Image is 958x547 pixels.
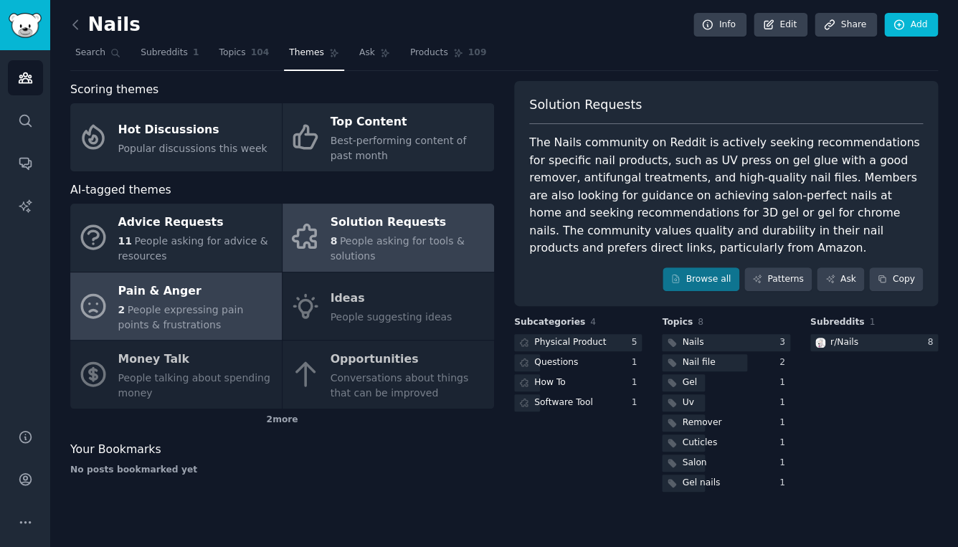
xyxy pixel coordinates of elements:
span: 8 [331,235,338,247]
div: 1 [779,396,790,409]
h2: Nails [70,14,141,37]
a: Gel nails1 [662,475,789,493]
div: 8 [927,336,938,349]
a: Uv1 [662,394,789,412]
a: Themes [284,42,344,71]
div: 2 [779,356,790,369]
div: 2 more [70,409,494,432]
a: Hot DiscussionsPopular discussions this week [70,103,282,171]
div: Physical Product [534,336,606,349]
div: 1 [779,457,790,470]
span: 1 [869,317,875,327]
span: Topics [662,316,693,329]
a: Products109 [405,42,491,71]
span: Subreddits [141,47,188,60]
a: Gel1 [662,374,789,392]
span: Subreddits [810,316,865,329]
img: GummySearch logo [9,13,42,38]
div: 1 [779,417,790,429]
span: People asking for advice & resources [118,235,268,262]
div: Gel nails [682,477,720,490]
a: Edit [754,13,807,37]
a: Solution Requests8People asking for tools & solutions [283,204,494,272]
span: Best-performing content of past month [331,135,467,161]
div: Software Tool [534,396,593,409]
a: Cuticles1 [662,434,789,452]
span: AI-tagged themes [70,181,171,199]
div: Pain & Anger [118,280,275,303]
div: Hot Discussions [118,118,267,141]
a: Nailsr/Nails8 [810,334,938,352]
span: Solution Requests [529,96,642,114]
a: Ask [817,267,864,292]
span: Scoring themes [70,81,158,99]
div: Questions [534,356,578,369]
a: Remover1 [662,414,789,432]
div: Advice Requests [118,211,275,234]
button: Copy [869,267,923,292]
span: Your Bookmarks [70,441,161,459]
div: Salon [682,457,706,470]
div: 1 [779,437,790,450]
a: Top ContentBest-performing content of past month [283,103,494,171]
a: Questions1 [514,354,642,372]
a: Subreddits1 [136,42,204,71]
a: Patterns [744,267,812,292]
div: Uv [682,396,693,409]
div: Nails [682,336,703,349]
span: Products [410,47,448,60]
a: Browse all [663,267,739,292]
span: People expressing pain points & frustrations [118,304,244,330]
a: Nail file2 [662,354,789,372]
div: r/ Nails [830,336,858,349]
span: 109 [468,47,487,60]
div: 3 [779,336,790,349]
span: Subcategories [514,316,585,329]
div: 1 [632,356,642,369]
a: How To1 [514,374,642,392]
div: Nail file [682,356,715,369]
a: Software Tool1 [514,394,642,412]
div: 1 [632,396,642,409]
img: Nails [815,338,825,348]
span: People asking for tools & solutions [331,235,465,262]
a: Ask [354,42,395,71]
div: Top Content [331,111,487,134]
a: Add [884,13,938,37]
a: Topics104 [214,42,274,71]
span: 8 [698,317,703,327]
span: 104 [251,47,270,60]
a: Info [693,13,746,37]
div: No posts bookmarked yet [70,464,494,477]
div: How To [534,376,566,389]
span: Themes [289,47,324,60]
span: 11 [118,235,132,247]
a: Nails3 [662,334,789,352]
span: Popular discussions this week [118,143,267,154]
span: 1 [193,47,199,60]
div: 5 [632,336,642,349]
a: Physical Product5 [514,334,642,352]
span: Search [75,47,105,60]
a: Advice Requests11People asking for advice & resources [70,204,282,272]
div: 1 [779,477,790,490]
div: 1 [779,376,790,389]
span: 2 [118,304,125,315]
span: Ask [359,47,375,60]
span: 4 [590,317,596,327]
a: Search [70,42,125,71]
div: Gel [682,376,696,389]
div: 1 [632,376,642,389]
div: Remover [682,417,721,429]
div: Cuticles [682,437,717,450]
a: Salon1 [662,455,789,472]
a: Pain & Anger2People expressing pain points & frustrations [70,272,282,341]
a: Share [815,13,876,37]
div: Solution Requests [331,211,487,234]
span: Topics [219,47,245,60]
div: The Nails community on Reddit is actively seeking recommendations for specific nail products, suc... [529,134,923,257]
